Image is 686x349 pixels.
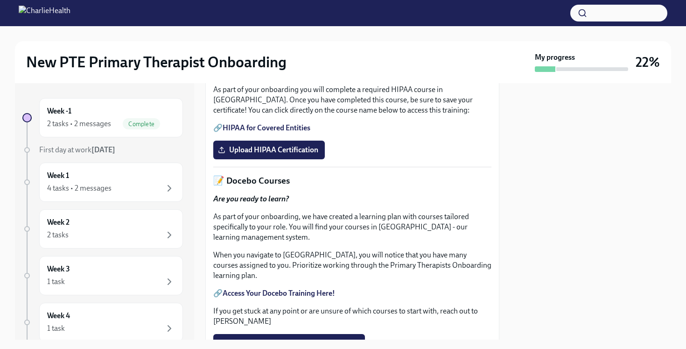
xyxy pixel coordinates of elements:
[39,145,115,154] span: First day at work
[47,230,69,240] div: 2 tasks
[22,145,183,155] a: First day at work[DATE]
[213,250,491,281] p: When you navigate to [GEOGRAPHIC_DATA], you will notice that you have many courses assigned to yo...
[213,141,325,159] label: Upload HIPAA Certification
[223,289,335,298] a: Access Your Docebo Training Here!
[213,85,491,115] p: As part of your onboarding you will complete a required HIPAA course in [GEOGRAPHIC_DATA]. Once y...
[220,145,318,155] span: Upload HIPAA Certification
[19,6,70,21] img: CharlieHealth
[213,212,491,242] p: As part of your onboarding, we have created a learning plan with courses tailored specifically to...
[22,209,183,249] a: Week 22 tasks
[47,106,71,116] h6: Week -1
[213,123,491,133] p: 🔗
[47,311,70,321] h6: Week 4
[213,194,289,203] strong: Are you ready to learn?
[22,303,183,342] a: Week 41 task
[91,145,115,154] strong: [DATE]
[47,183,112,193] div: 4 tasks • 2 messages
[47,217,70,228] h6: Week 2
[22,98,183,137] a: Week -12 tasks • 2 messagesComplete
[213,288,491,299] p: 🔗
[213,175,491,187] p: 📝 Docebo Courses
[636,54,660,71] h3: 22%
[47,264,70,274] h6: Week 3
[123,121,160,128] span: Complete
[535,52,575,63] strong: My progress
[220,339,358,348] span: I confirm I have started my Docebo courses
[223,123,310,132] a: HIPAA for Covered Entities
[47,119,111,129] div: 2 tasks • 2 messages
[22,256,183,295] a: Week 31 task
[26,53,287,71] h2: New PTE Primary Therapist Onboarding
[22,163,183,202] a: Week 14 tasks • 2 messages
[47,171,69,181] h6: Week 1
[213,306,491,327] p: If you get stuck at any point or are unsure of which courses to start with, reach out to [PERSON_...
[47,323,65,334] div: 1 task
[47,277,65,287] div: 1 task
